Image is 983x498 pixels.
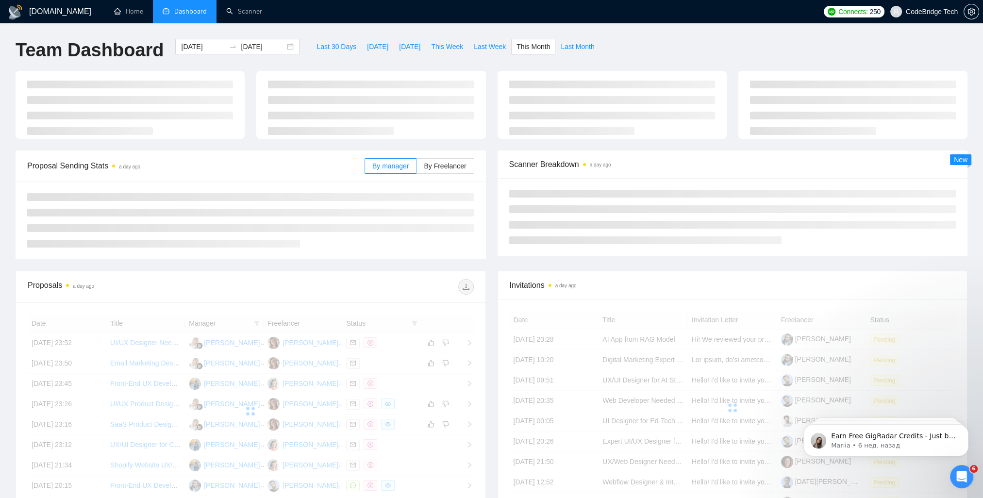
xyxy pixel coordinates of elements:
span: 6 [970,465,978,473]
span: [DATE] [399,41,420,52]
time: a day ago [555,283,577,288]
a: homeHome [114,7,143,16]
iframe: Intercom notifications сообщение [789,404,983,472]
input: Start date [181,41,225,52]
img: logo [8,4,23,20]
span: Invitations [510,279,956,291]
span: Last Week [474,41,506,52]
span: [DATE] [367,41,388,52]
a: setting [964,8,979,16]
span: 250 [869,6,880,17]
span: This Month [516,41,550,52]
button: Last 30 Days [311,39,362,54]
span: Earn Free GigRadar Credits - Just by Sharing Your Story! 💬 Want more credits for sending proposal... [42,28,167,267]
span: By Freelancer [424,162,466,170]
span: dashboard [163,8,169,15]
button: [DATE] [362,39,394,54]
img: upwork-logo.png [828,8,835,16]
iframe: Intercom live chat [950,465,973,488]
button: This Week [426,39,468,54]
button: [DATE] [394,39,426,54]
a: searchScanner [226,7,262,16]
span: user [893,8,900,15]
div: Proposals [28,279,250,295]
span: swap-right [229,43,237,50]
span: This Week [431,41,463,52]
p: Message from Mariia, sent 6 нед. назад [42,37,167,46]
span: Last Month [561,41,594,52]
span: By manager [372,162,409,170]
span: to [229,43,237,50]
button: Last Month [555,39,600,54]
span: Dashboard [174,7,207,16]
button: This Month [511,39,555,54]
span: Connects: [838,6,867,17]
h1: Team Dashboard [16,39,164,62]
span: New [954,156,967,164]
span: Proposal Sending Stats [27,160,365,172]
span: Scanner Breakdown [509,158,956,170]
button: setting [964,4,979,19]
input: End date [241,41,285,52]
span: Last 30 Days [317,41,356,52]
button: Last Week [468,39,511,54]
time: a day ago [119,164,140,169]
time: a day ago [73,283,94,289]
time: a day ago [590,162,611,167]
